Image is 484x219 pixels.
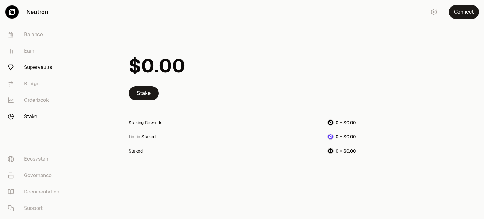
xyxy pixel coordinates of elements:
[3,184,68,200] a: Documentation
[3,26,68,43] a: Balance
[129,148,143,154] div: Staked
[328,134,333,139] img: dNTRN Logo
[129,134,156,140] div: Liquid Staked
[449,5,479,19] button: Connect
[129,119,162,126] div: Staking Rewards
[3,43,68,59] a: Earn
[3,200,68,216] a: Support
[328,120,333,125] img: NTRN Logo
[3,167,68,184] a: Governance
[3,92,68,108] a: Orderbook
[3,59,68,76] a: Supervaults
[129,86,159,100] a: Stake
[3,108,68,125] a: Stake
[3,76,68,92] a: Bridge
[3,151,68,167] a: Ecosystem
[328,148,333,153] img: NTRN Logo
